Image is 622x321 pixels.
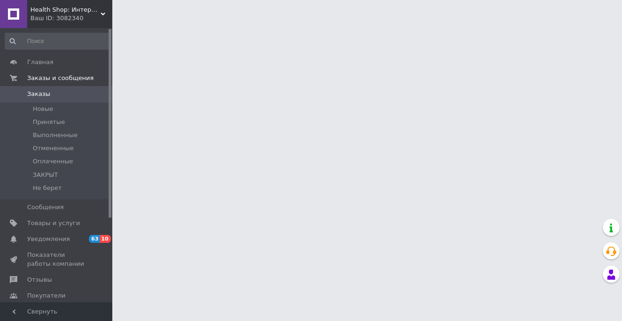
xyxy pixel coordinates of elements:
[30,6,101,14] span: Health Shop: Интернет-магазин здоровья.
[33,144,73,153] span: Отмененные
[27,292,66,300] span: Покупатели
[33,118,65,126] span: Принятые
[5,33,110,50] input: Поиск
[27,203,64,212] span: Сообщения
[27,276,52,284] span: Отзывы
[33,157,73,166] span: Оплаченные
[33,131,78,139] span: Выполненные
[33,184,62,192] span: Не берет
[27,235,70,243] span: Уведомления
[27,58,53,66] span: Главная
[30,14,112,22] div: Ваш ID: 3082340
[33,171,58,179] span: ЗАКРЫТ
[27,74,94,82] span: Заказы и сообщения
[100,235,110,243] span: 10
[89,235,100,243] span: 63
[27,251,87,268] span: Показатели работы компании
[27,219,80,227] span: Товары и услуги
[33,105,53,113] span: Новые
[27,90,50,98] span: Заказы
